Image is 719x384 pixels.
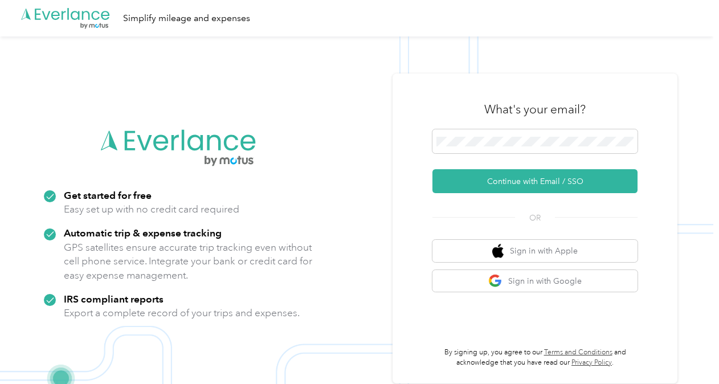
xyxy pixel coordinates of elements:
[492,244,504,258] img: apple logo
[484,101,586,117] h3: What's your email?
[571,358,612,367] a: Privacy Policy
[64,306,300,320] p: Export a complete record of your trips and expenses.
[432,240,638,262] button: apple logoSign in with Apple
[64,202,239,216] p: Easy set up with no credit card required
[64,293,164,305] strong: IRS compliant reports
[123,11,250,26] div: Simplify mileage and expenses
[64,227,222,239] strong: Automatic trip & expense tracking
[432,348,638,367] p: By signing up, you agree to our and acknowledge that you have read our .
[64,189,152,201] strong: Get started for free
[544,348,612,357] a: Terms and Conditions
[432,169,638,193] button: Continue with Email / SSO
[64,240,313,283] p: GPS satellites ensure accurate trip tracking even without cell phone service. Integrate your bank...
[488,274,503,288] img: google logo
[515,212,555,224] span: OR
[432,270,638,292] button: google logoSign in with Google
